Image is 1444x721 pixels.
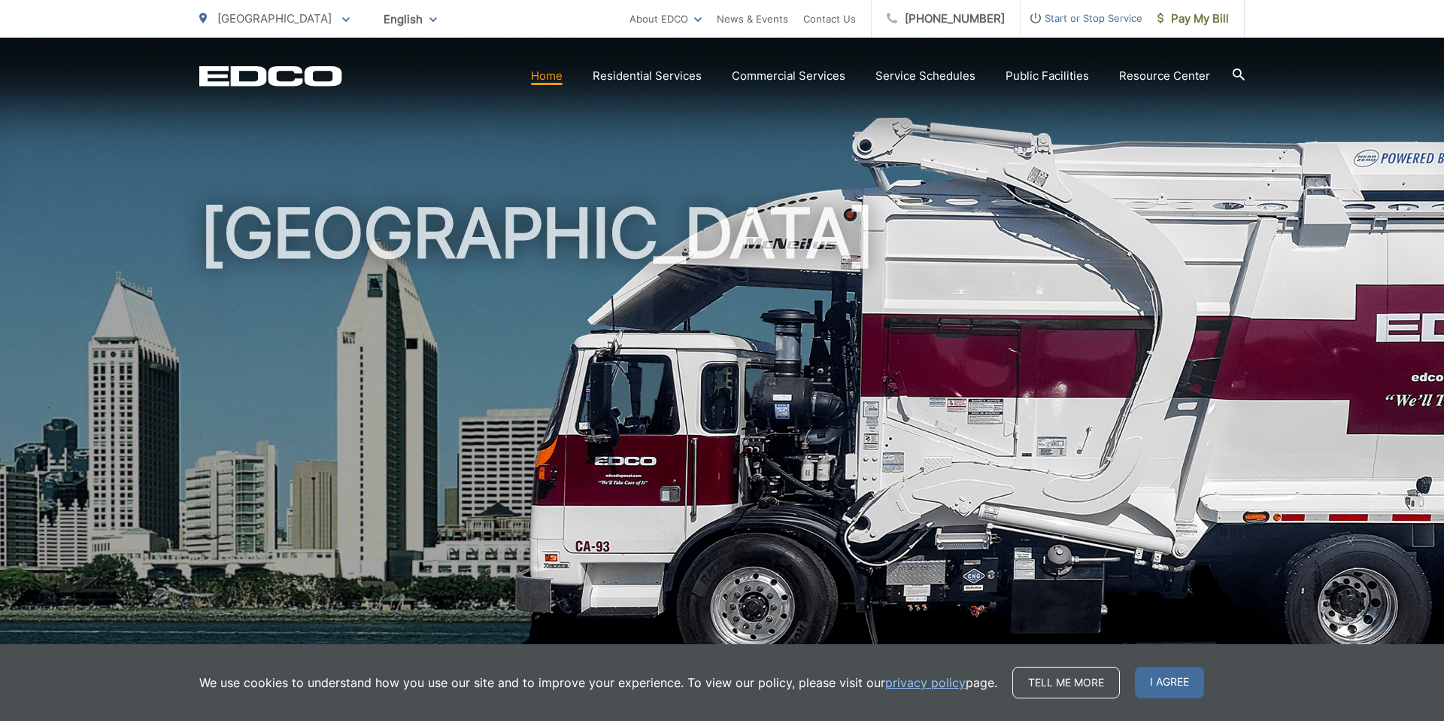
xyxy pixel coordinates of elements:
a: Resource Center [1119,67,1210,85]
a: Contact Us [803,10,856,28]
a: EDCD logo. Return to the homepage. [199,65,342,87]
span: English [372,6,448,32]
a: privacy policy [885,674,966,692]
span: Pay My Bill [1157,10,1229,28]
a: Commercial Services [732,67,845,85]
a: News & Events [717,10,788,28]
a: Tell me more [1012,667,1120,698]
a: Residential Services [593,67,702,85]
a: Service Schedules [875,67,975,85]
span: [GEOGRAPHIC_DATA] [217,11,332,26]
h1: [GEOGRAPHIC_DATA] [199,196,1245,672]
a: Public Facilities [1006,67,1089,85]
p: We use cookies to understand how you use our site and to improve your experience. To view our pol... [199,674,997,692]
a: Home [531,67,563,85]
span: I agree [1135,667,1204,698]
a: About EDCO [629,10,702,28]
